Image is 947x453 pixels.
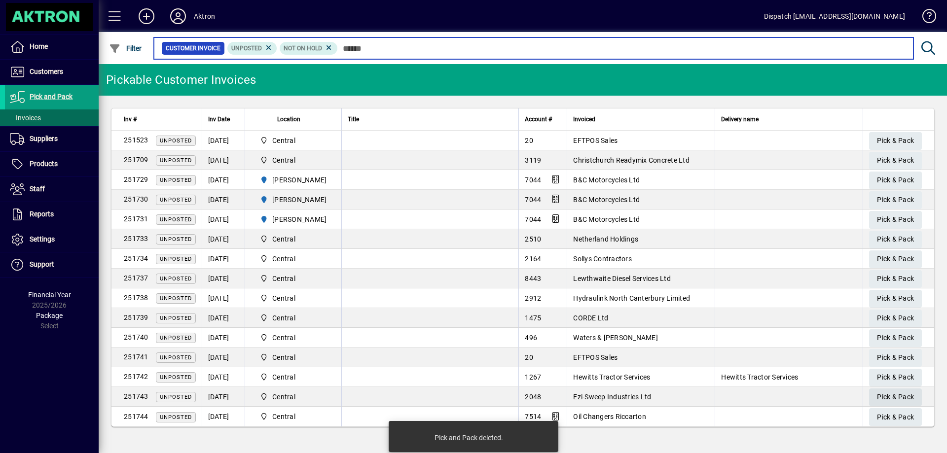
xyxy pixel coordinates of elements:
span: 8443 [525,275,541,282]
td: [DATE] [202,190,245,209]
span: 20 [525,137,533,144]
span: Central [272,155,295,165]
a: Support [5,252,99,277]
span: Home [30,42,48,50]
button: Pick & Pack [869,231,922,248]
a: Invoices [5,109,99,126]
span: 251740 [124,333,148,341]
span: 1475 [525,314,541,322]
span: Filter [109,44,142,52]
span: Hewitts Tractor Services [573,373,650,381]
span: Waters & [PERSON_NAME] [573,334,658,342]
div: Account # [525,114,561,125]
td: [DATE] [202,170,245,190]
span: B&C Motorcycles Ltd [573,215,640,223]
span: Pick & Pack [877,369,914,385]
button: Pick & Pack [869,388,922,406]
span: Oil Changers Riccarton [573,413,646,420]
span: 2510 [525,235,541,243]
span: Support [30,260,54,268]
span: 251744 [124,413,148,420]
span: 251734 [124,254,148,262]
button: Pick & Pack [869,152,922,170]
span: Unposted [160,138,192,144]
td: [DATE] [202,150,245,170]
span: Settings [30,235,55,243]
span: Invoices [10,114,41,122]
span: Central [272,293,295,303]
span: Central [272,333,295,343]
span: Unposted [160,315,192,321]
button: Profile [162,7,194,25]
span: Location [277,114,300,125]
span: HAMILTON [256,174,331,186]
span: Central [256,391,331,403]
span: Pick & Pack [877,231,914,247]
span: 251729 [124,175,148,183]
span: Pick & Pack [877,389,914,405]
span: Central [256,233,331,245]
span: Pick & Pack [877,330,914,346]
div: Pickable Customer Invoices [106,72,256,88]
button: Pick & Pack [869,270,922,288]
span: [PERSON_NAME] [272,175,327,185]
span: Unposted [160,414,192,420]
td: [DATE] [202,209,245,229]
div: Title [348,114,512,125]
button: Pick & Pack [869,191,922,209]
span: 1267 [525,373,541,381]
button: Pick & Pack [869,329,922,347]
span: Pick & Pack [877,349,914,366]
button: Pick & Pack [869,369,922,386]
span: Central [256,312,331,324]
span: 251743 [124,392,148,400]
button: Pick & Pack [869,408,922,426]
span: Sollys Contractors [573,255,632,263]
span: Unposted [160,197,192,203]
span: Pick & Pack [877,192,914,208]
span: Lewthwaite Diesel Services Ltd [573,275,671,282]
span: HAMILTON [256,194,331,206]
span: 251733 [124,235,148,243]
a: Knowledge Base [915,2,935,34]
span: Inv # [124,114,137,125]
span: Central [256,253,331,265]
span: B&C Motorcycles Ltd [573,196,640,204]
span: Central [272,412,295,421]
span: Central [272,313,295,323]
div: Location [251,114,336,125]
a: Suppliers [5,127,99,151]
span: Hydraulink North Canterbury Limited [573,294,690,302]
span: Central [256,332,331,344]
span: Pick & Pack [877,251,914,267]
span: EFTPOS Sales [573,137,618,144]
a: Staff [5,177,99,202]
td: [DATE] [202,249,245,269]
span: Central [256,135,331,146]
a: Home [5,35,99,59]
span: Unposted [160,216,192,223]
td: [DATE] [202,131,245,150]
span: Pick & Pack [877,271,914,287]
td: [DATE] [202,328,245,348]
span: 2164 [525,255,541,263]
td: [DATE] [202,308,245,328]
span: 2048 [525,393,541,401]
span: 251731 [124,215,148,223]
td: [DATE] [202,229,245,249]
span: 251737 [124,274,148,282]
span: Central [272,274,295,283]
span: Hewitts Tractor Services [721,373,798,381]
span: 7044 [525,215,541,223]
span: Unposted [231,45,262,52]
span: Central [256,154,331,166]
span: Pick & Pack [877,152,914,169]
span: 251742 [124,373,148,381]
span: Central [272,234,295,244]
button: Pick & Pack [869,290,922,308]
span: 7044 [525,196,541,204]
span: HAMILTON [256,213,331,225]
span: Customer Invoice [166,43,220,53]
span: Central [272,352,295,362]
button: Add [131,7,162,25]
